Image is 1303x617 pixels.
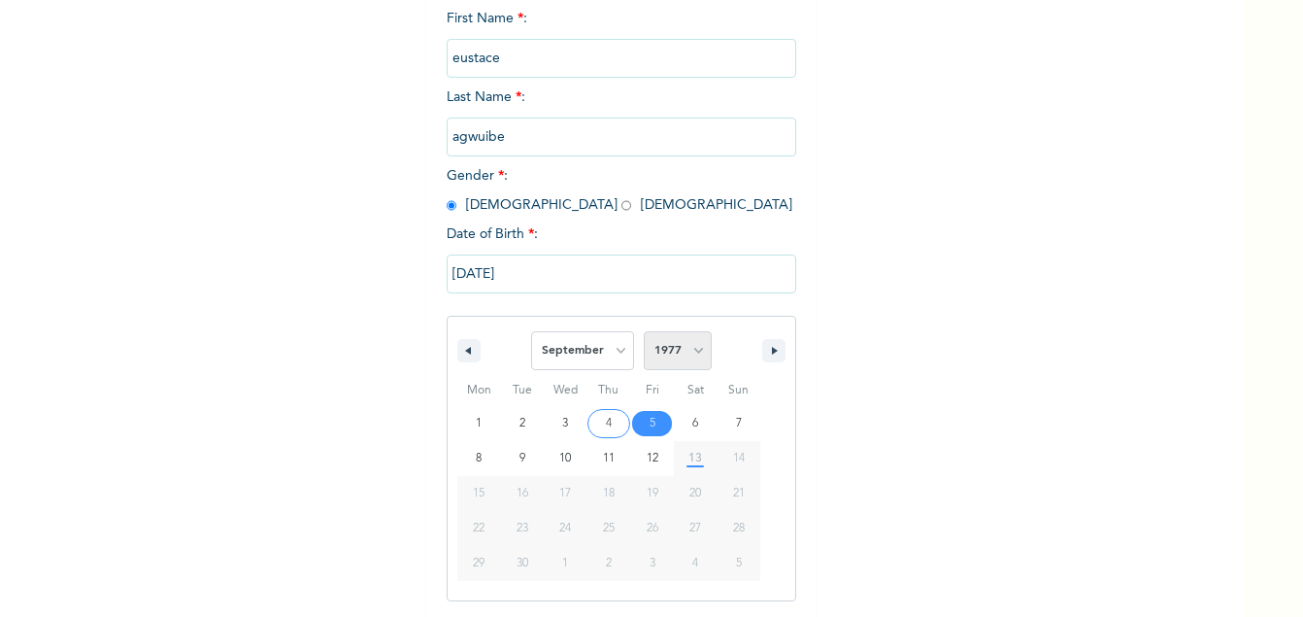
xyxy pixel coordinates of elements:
span: 20 [689,476,701,511]
span: Wed [544,375,587,406]
button: 25 [587,511,631,546]
span: 17 [559,476,571,511]
button: 22 [457,511,501,546]
span: 15 [473,476,484,511]
button: 6 [674,406,718,441]
span: 27 [689,511,701,546]
button: 28 [717,511,760,546]
span: 18 [603,476,615,511]
button: 5 [630,406,674,441]
button: 11 [587,441,631,476]
span: 22 [473,511,484,546]
span: Tue [501,375,545,406]
span: 13 [688,441,702,476]
input: DD-MM-YYYY [447,255,796,293]
span: Gender : [DEMOGRAPHIC_DATA] [DEMOGRAPHIC_DATA] [447,169,792,212]
span: 24 [559,511,571,546]
span: 3 [562,406,568,441]
span: 11 [603,441,615,476]
span: Thu [587,375,631,406]
span: 6 [692,406,698,441]
span: 28 [733,511,745,546]
button: 14 [717,441,760,476]
span: 26 [647,511,658,546]
span: 21 [733,476,745,511]
button: 12 [630,441,674,476]
span: 5 [650,406,655,441]
button: 27 [674,511,718,546]
button: 21 [717,476,760,511]
button: 26 [630,511,674,546]
span: 4 [606,406,612,441]
span: 25 [603,511,615,546]
span: First Name : [447,12,796,65]
span: 14 [733,441,745,476]
button: 4 [587,406,631,441]
button: 10 [544,441,587,476]
span: Fri [630,375,674,406]
span: 9 [519,441,525,476]
button: 18 [587,476,631,511]
span: Sat [674,375,718,406]
span: 2 [519,406,525,441]
button: 2 [501,406,545,441]
input: Enter your first name [447,39,796,78]
input: Enter your last name [447,118,796,156]
button: 20 [674,476,718,511]
button: 9 [501,441,545,476]
span: 8 [476,441,482,476]
button: 8 [457,441,501,476]
button: 15 [457,476,501,511]
span: 1 [476,406,482,441]
span: 19 [647,476,658,511]
span: Last Name : [447,90,796,144]
button: 16 [501,476,545,511]
button: 24 [544,511,587,546]
button: 13 [674,441,718,476]
span: Mon [457,375,501,406]
span: 30 [517,546,528,581]
button: 7 [717,406,760,441]
button: 30 [501,546,545,581]
button: 1 [457,406,501,441]
span: Sun [717,375,760,406]
span: Date of Birth : [447,224,538,245]
span: 23 [517,511,528,546]
button: 29 [457,546,501,581]
span: 16 [517,476,528,511]
span: 7 [736,406,742,441]
button: 17 [544,476,587,511]
button: 3 [544,406,587,441]
span: 12 [647,441,658,476]
button: 23 [501,511,545,546]
button: 19 [630,476,674,511]
span: 29 [473,546,484,581]
span: 10 [559,441,571,476]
